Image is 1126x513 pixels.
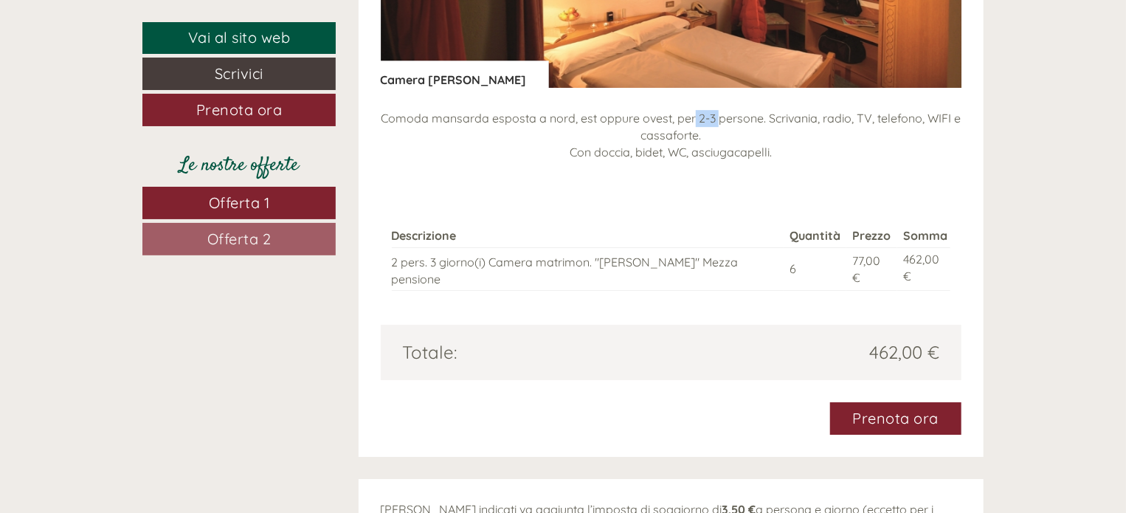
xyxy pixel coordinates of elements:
div: Camera [PERSON_NAME] [381,61,549,89]
span: Offerta 2 [207,230,272,248]
span: 462,00 € [869,340,939,365]
td: 2 pers. 3 giorno(i) Camera matrimon. "[PERSON_NAME]" Mezza pensione [392,247,784,291]
p: Comoda mansarda esposta a nord, est oppure ovest, per 2-3 persone. Scrivania, radio, TV, telefono... [381,110,962,161]
th: Prezzo [846,224,897,247]
div: Le nostre offerte [142,152,336,179]
button: Invia [502,382,582,415]
th: Somma [897,224,950,247]
small: 17:12 [22,72,233,82]
span: Offerta 1 [209,193,270,212]
td: 462,00 € [897,247,950,291]
th: Quantità [784,224,846,247]
div: Buon giorno, come possiamo aiutarla? [11,40,241,85]
a: Prenota ora [830,402,962,435]
div: giovedì [259,11,323,36]
div: Hotel Weisses Lamm [22,43,233,55]
a: Vai al sito web [142,22,336,54]
td: 6 [784,247,846,291]
a: Scrivici [142,58,336,90]
a: Prenota ora [142,94,336,126]
th: Descrizione [392,224,784,247]
div: Totale: [392,340,671,365]
span: 77,00 € [852,253,880,285]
